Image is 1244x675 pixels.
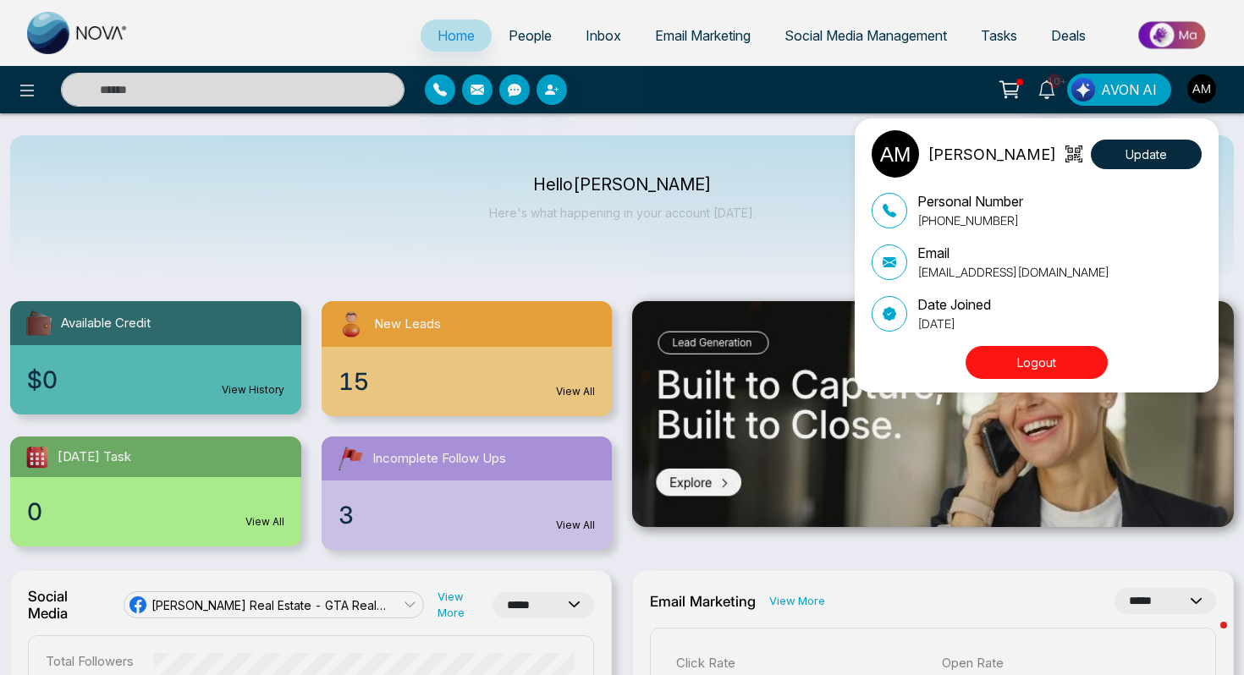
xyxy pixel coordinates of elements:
[917,191,1023,211] p: Personal Number
[1091,140,1202,169] button: Update
[1186,617,1227,658] iframe: Intercom live chat
[917,294,991,315] p: Date Joined
[917,315,991,332] p: [DATE]
[917,263,1109,281] p: [EMAIL_ADDRESS][DOMAIN_NAME]
[927,143,1056,166] p: [PERSON_NAME]
[917,211,1023,229] p: [PHONE_NUMBER]
[966,346,1108,379] button: Logout
[917,243,1109,263] p: Email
